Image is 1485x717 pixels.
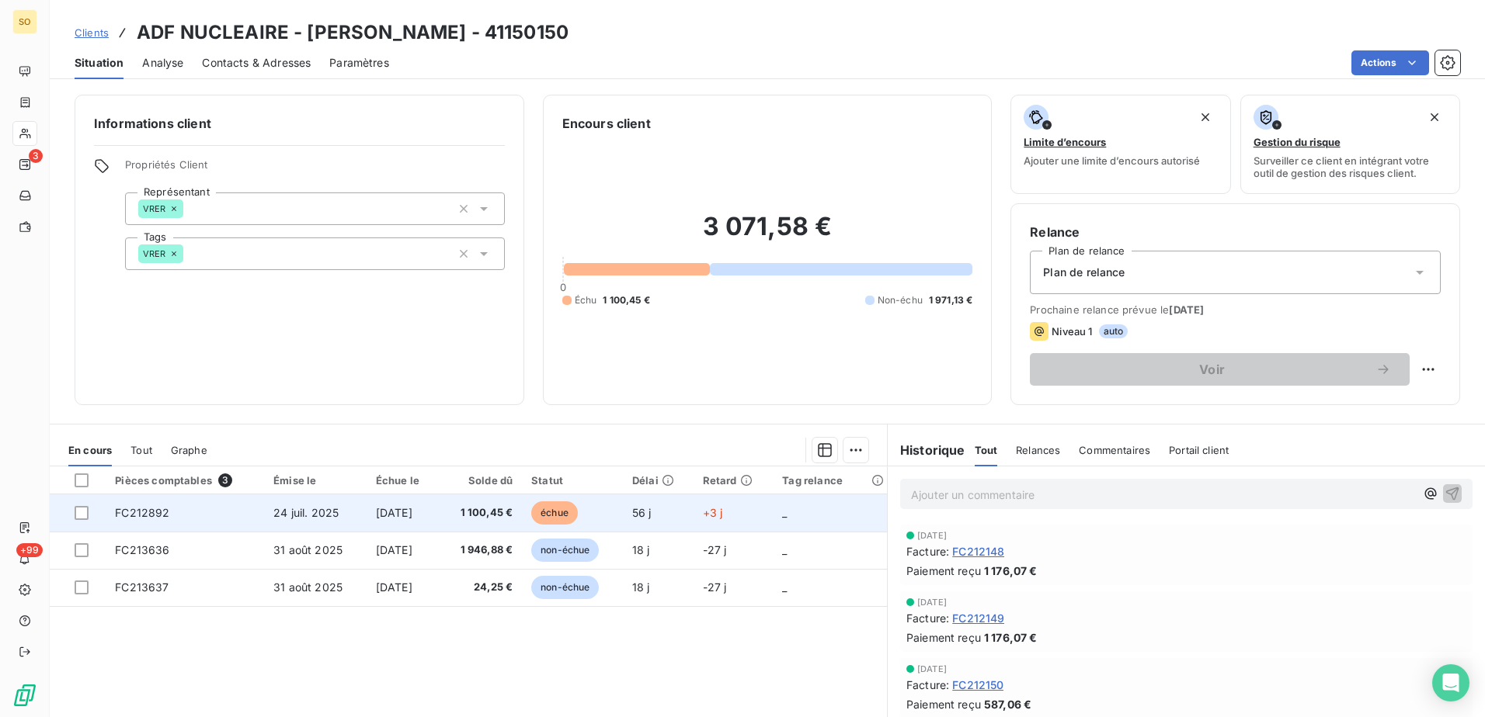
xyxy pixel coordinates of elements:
[1254,154,1447,179] span: Surveiller ce client en intégrant votre outil de gestion des risques client.
[906,563,981,579] span: Paiement reçu
[115,543,169,556] span: FC213636
[143,249,166,258] span: VRER
[29,149,43,163] span: 3
[531,501,578,525] span: échue
[376,580,412,594] span: [DATE]
[273,474,357,487] div: Émise le
[142,55,183,71] span: Analyse
[1254,136,1341,148] span: Gestion du risque
[1030,353,1410,386] button: Voir
[782,580,787,594] span: _
[984,696,1031,712] span: 587,06 €
[1169,444,1229,456] span: Portail client
[376,543,412,556] span: [DATE]
[906,629,981,646] span: Paiement reçu
[75,55,123,71] span: Situation
[94,114,505,133] h6: Informations client
[75,25,109,40] a: Clients
[115,473,255,487] div: Pièces comptables
[1010,95,1230,194] button: Limite d’encoursAjouter une limite d’encours autorisé
[632,543,650,556] span: 18 j
[115,506,169,519] span: FC212892
[273,543,343,556] span: 31 août 2025
[1432,664,1469,701] div: Open Intercom Messenger
[1099,324,1129,338] span: auto
[1024,154,1200,167] span: Ajouter une limite d’encours autorisé
[1043,265,1125,280] span: Plan de relance
[130,444,152,456] span: Tout
[68,444,112,456] span: En cours
[1052,325,1092,338] span: Niveau 1
[531,474,614,487] div: Statut
[906,610,949,626] span: Facture :
[125,158,505,180] span: Propriétés Client
[703,506,723,519] span: +3 j
[1030,303,1441,316] span: Prochaine relance prévue le
[952,677,1003,693] span: FC212150
[703,543,727,556] span: -27 j
[906,696,981,712] span: Paiement reçu
[929,293,973,307] span: 1 971,13 €
[143,204,166,213] span: VRER
[171,444,207,456] span: Graphe
[137,19,569,47] h3: ADF NUCLEAIRE - [PERSON_NAME] - 41150150
[115,580,169,594] span: FC213637
[1016,444,1060,456] span: Relances
[531,576,599,599] span: non-échue
[1079,444,1150,456] span: Commentaires
[906,543,949,559] span: Facture :
[703,580,727,594] span: -27 j
[562,114,651,133] h6: Encours client
[448,580,513,595] span: 24,25 €
[917,664,947,674] span: [DATE]
[376,506,412,519] span: [DATE]
[12,9,37,34] div: SO
[782,506,787,519] span: _
[603,293,650,307] span: 1 100,45 €
[448,542,513,558] span: 1 946,88 €
[1030,223,1441,241] h6: Relance
[782,474,878,487] div: Tag relance
[575,293,597,307] span: Échu
[952,610,1004,626] span: FC212149
[703,474,764,487] div: Retard
[448,505,513,521] span: 1 100,45 €
[16,543,43,557] span: +99
[448,474,513,487] div: Solde dû
[1351,50,1429,75] button: Actions
[917,531,947,540] span: [DATE]
[376,474,430,487] div: Échue le
[975,444,998,456] span: Tout
[202,55,311,71] span: Contacts & Adresses
[273,506,339,519] span: 24 juil. 2025
[984,563,1038,579] span: 1 176,07 €
[560,281,566,293] span: 0
[632,474,684,487] div: Délai
[984,629,1038,646] span: 1 176,07 €
[218,473,232,487] span: 3
[1169,303,1204,316] span: [DATE]
[906,677,949,693] span: Facture :
[1024,136,1106,148] span: Limite d’encours
[12,683,37,708] img: Logo LeanPay
[273,580,343,594] span: 31 août 2025
[782,543,787,556] span: _
[531,539,599,562] span: non-échue
[183,202,196,216] input: Ajouter une valeur
[952,543,1004,559] span: FC212148
[888,441,965,459] h6: Historique
[75,26,109,39] span: Clients
[632,580,650,594] span: 18 j
[917,597,947,607] span: [DATE]
[329,55,389,71] span: Paramètres
[1049,363,1375,376] span: Voir
[632,506,652,519] span: 56 j
[183,247,196,261] input: Ajouter une valeur
[1240,95,1460,194] button: Gestion du risqueSurveiller ce client en intégrant votre outil de gestion des risques client.
[562,211,973,258] h2: 3 071,58 €
[878,293,923,307] span: Non-échu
